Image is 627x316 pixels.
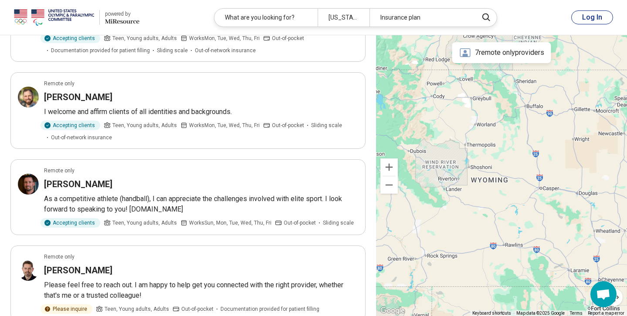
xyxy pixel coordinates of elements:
[41,218,100,228] div: Accepting clients
[189,219,271,227] span: Works Sun, Mon, Tue, Wed, Thu, Fri
[44,253,75,261] p: Remote only
[284,219,316,227] span: Out-of-pocket
[41,34,100,43] div: Accepting clients
[112,121,177,129] span: Teen, Young adults, Adults
[516,311,565,316] span: Map data ©2025 Google
[588,311,624,316] a: Report a map error
[44,167,75,175] p: Remote only
[323,219,354,227] span: Sliding scale
[181,305,214,313] span: Out-of-pocket
[189,34,260,42] span: Works Mon, Tue, Wed, Thu, Fri
[14,7,94,28] img: USOPC
[51,134,112,141] span: Out-of-network insurance
[157,47,188,54] span: Sliding scale
[571,10,613,24] button: Log In
[311,121,342,129] span: Sliding scale
[14,7,139,28] a: USOPCpowered by
[44,194,358,215] p: As a competitive athlete (handball), I can appreciate the challenges involved with elite sport. I...
[195,47,256,54] span: Out-of-network insurance
[112,34,177,42] span: Teen, Young adults, Adults
[44,80,75,87] p: Remote only
[44,107,358,117] p: I welcome and affirm clients of all identities and backgrounds.
[105,305,169,313] span: Teen, Young adults, Adults
[189,121,260,129] span: Works Mon, Tue, Wed, Thu, Fri
[272,121,304,129] span: Out-of-pocket
[380,176,398,194] button: Zoom out
[380,158,398,176] button: Zoom in
[41,304,92,314] div: Please inquire
[369,9,473,27] div: Insurance plan
[51,47,150,54] span: Documentation provided for patient filling
[44,280,358,301] p: Please feel free to reach out. I am happy to help get you connected with the right provider, whet...
[44,264,112,276] h3: [PERSON_NAME]
[44,91,112,103] h3: [PERSON_NAME]
[452,42,551,63] div: 7 remote only providers
[570,311,583,316] a: Terms (opens in new tab)
[214,9,318,27] div: What are you looking for?
[272,34,304,42] span: Out-of-pocket
[220,305,319,313] span: Documentation provided for patient filling
[318,9,369,27] div: [US_STATE]
[590,281,617,307] div: Open chat
[44,178,112,190] h3: [PERSON_NAME]
[41,121,100,130] div: Accepting clients
[105,10,139,18] div: powered by
[112,219,177,227] span: Teen, Young adults, Adults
